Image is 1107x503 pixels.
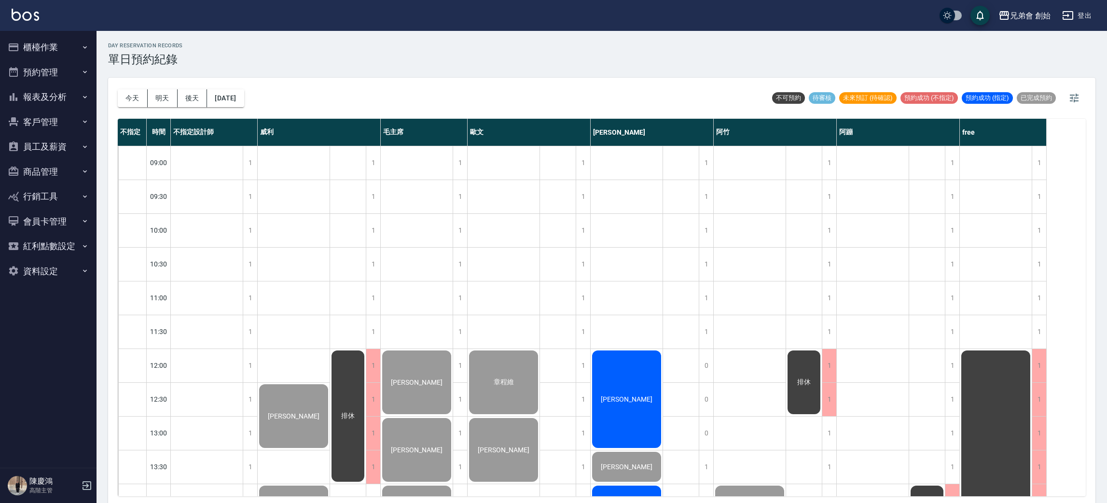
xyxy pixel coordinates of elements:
[1032,450,1046,484] div: 1
[1032,214,1046,247] div: 1
[822,146,836,180] div: 1
[576,180,590,213] div: 1
[576,383,590,416] div: 1
[476,446,531,454] span: [PERSON_NAME]
[147,315,171,349] div: 11:30
[366,417,380,450] div: 1
[591,119,714,146] div: [PERSON_NAME]
[576,214,590,247] div: 1
[699,383,713,416] div: 0
[4,259,93,284] button: 資料設定
[366,214,380,247] div: 1
[599,463,654,471] span: [PERSON_NAME]
[4,84,93,110] button: 報表及分析
[809,94,835,102] span: 待審核
[1032,146,1046,180] div: 1
[699,248,713,281] div: 1
[945,315,959,349] div: 1
[366,383,380,416] div: 1
[147,213,171,247] div: 10:00
[822,383,836,416] div: 1
[1032,315,1046,349] div: 1
[822,248,836,281] div: 1
[243,450,257,484] div: 1
[970,6,990,25] button: save
[699,349,713,382] div: 0
[822,349,836,382] div: 1
[258,119,381,146] div: 威利
[1032,349,1046,382] div: 1
[699,214,713,247] div: 1
[243,248,257,281] div: 1
[822,417,836,450] div: 1
[576,146,590,180] div: 1
[4,134,93,159] button: 員工及薪資
[1032,383,1046,416] div: 1
[453,450,467,484] div: 1
[366,315,380,349] div: 1
[147,450,171,484] div: 13:30
[4,110,93,135] button: 客戶管理
[839,94,897,102] span: 未來預訂 (待確認)
[822,281,836,315] div: 1
[12,9,39,21] img: Logo
[147,416,171,450] div: 13:00
[243,180,257,213] div: 1
[453,383,467,416] div: 1
[599,395,654,403] span: [PERSON_NAME]
[962,94,1013,102] span: 預約成功 (指定)
[1017,94,1056,102] span: 已完成預約
[381,119,468,146] div: 毛主席
[822,214,836,247] div: 1
[366,146,380,180] div: 1
[389,378,444,386] span: [PERSON_NAME]
[1032,417,1046,450] div: 1
[900,94,958,102] span: 預約成功 (不指定)
[4,234,93,259] button: 紅利點數設定
[576,315,590,349] div: 1
[945,417,959,450] div: 1
[1032,281,1046,315] div: 1
[453,349,467,382] div: 1
[492,378,516,387] span: 章程維
[389,446,444,454] span: [PERSON_NAME]
[366,349,380,382] div: 1
[576,417,590,450] div: 1
[714,119,837,146] div: 阿竹
[945,349,959,382] div: 1
[243,383,257,416] div: 1
[822,180,836,213] div: 1
[366,180,380,213] div: 1
[453,214,467,247] div: 1
[1032,248,1046,281] div: 1
[453,180,467,213] div: 1
[699,146,713,180] div: 1
[178,89,208,107] button: 後天
[945,248,959,281] div: 1
[147,382,171,416] div: 12:30
[8,476,27,495] img: Person
[576,349,590,382] div: 1
[576,281,590,315] div: 1
[148,89,178,107] button: 明天
[453,281,467,315] div: 1
[699,417,713,450] div: 0
[4,35,93,60] button: 櫃檯作業
[453,315,467,349] div: 1
[960,119,1047,146] div: free
[366,248,380,281] div: 1
[453,248,467,281] div: 1
[945,180,959,213] div: 1
[243,349,257,382] div: 1
[147,180,171,213] div: 09:30
[4,159,93,184] button: 商品管理
[366,450,380,484] div: 1
[576,450,590,484] div: 1
[945,146,959,180] div: 1
[29,486,79,495] p: 高階主管
[945,450,959,484] div: 1
[822,450,836,484] div: 1
[147,349,171,382] div: 12:00
[108,42,183,49] h2: day Reservation records
[243,417,257,450] div: 1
